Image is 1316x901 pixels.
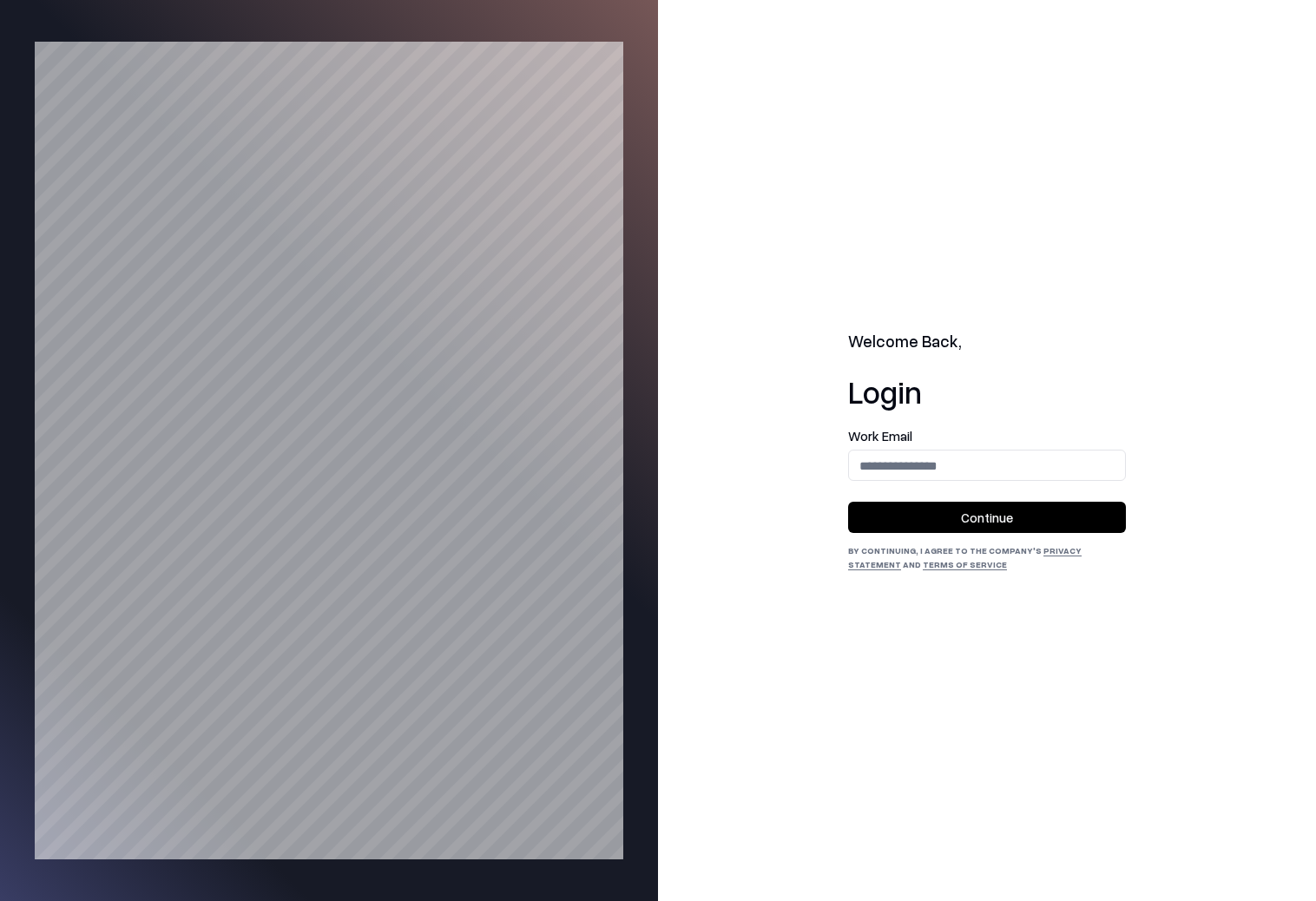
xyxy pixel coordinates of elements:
button: Continue [848,502,1126,533]
div: By continuing, I agree to the Company's and [848,543,1126,571]
h2: Welcome Back, [848,330,1126,354]
label: Work Email [848,430,1126,443]
a: Terms of Service [923,559,1007,569]
h1: Login [848,374,1126,409]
